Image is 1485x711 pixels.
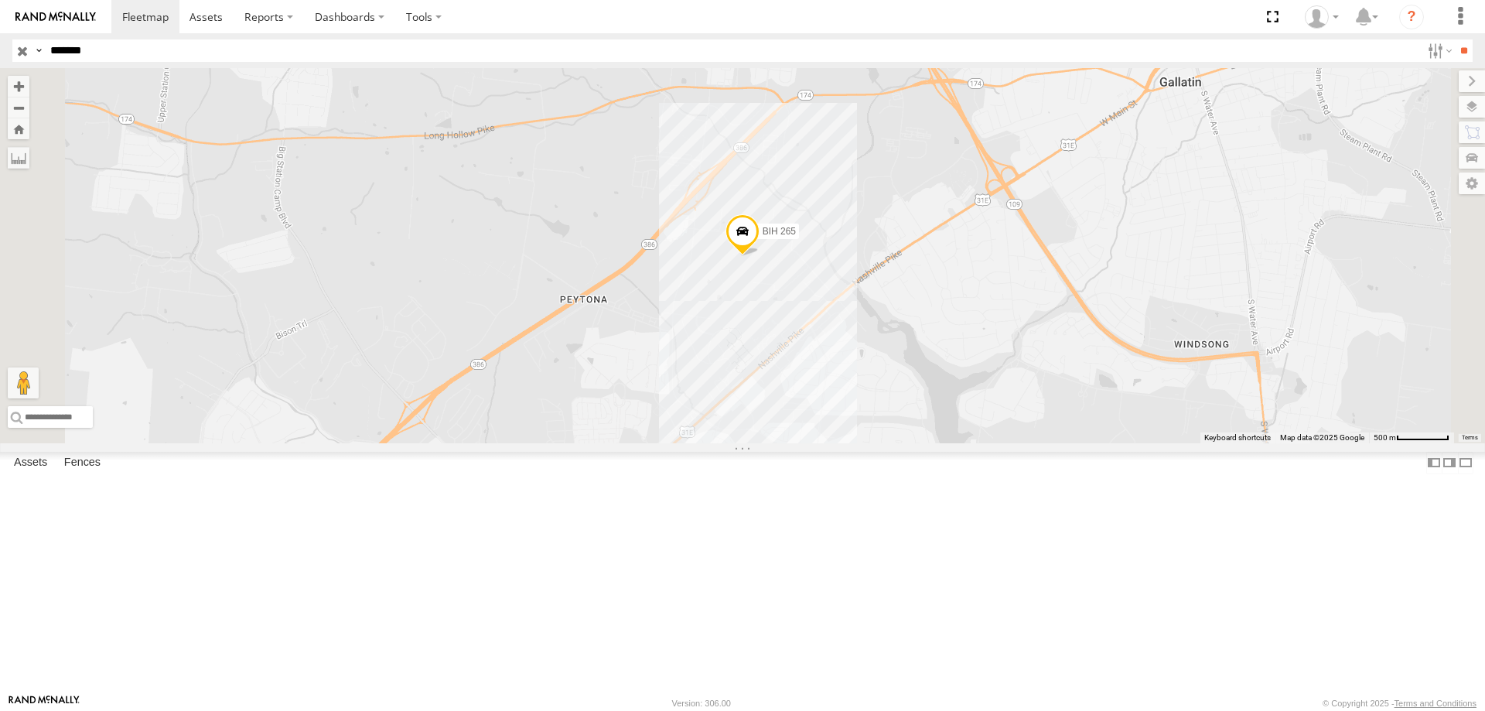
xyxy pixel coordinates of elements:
[1369,432,1454,443] button: Map Scale: 500 m per 65 pixels
[8,76,29,97] button: Zoom in
[6,452,55,473] label: Assets
[1280,433,1364,442] span: Map data ©2025 Google
[1399,5,1424,29] i: ?
[1459,173,1485,194] label: Map Settings
[1204,432,1271,443] button: Keyboard shortcuts
[1374,433,1396,442] span: 500 m
[1323,699,1476,708] div: © Copyright 2025 -
[1299,5,1344,29] div: Nele .
[1462,435,1478,441] a: Terms (opens in new tab)
[9,696,80,711] a: Visit our Website
[1395,699,1476,708] a: Terms and Conditions
[32,39,45,62] label: Search Query
[56,452,108,473] label: Fences
[15,12,96,22] img: rand-logo.svg
[1426,452,1442,474] label: Dock Summary Table to the Left
[1458,452,1473,474] label: Hide Summary Table
[1442,452,1457,474] label: Dock Summary Table to the Right
[8,147,29,169] label: Measure
[763,225,796,236] span: BIH 265
[1422,39,1455,62] label: Search Filter Options
[8,367,39,398] button: Drag Pegman onto the map to open Street View
[8,97,29,118] button: Zoom out
[8,118,29,139] button: Zoom Home
[672,699,731,708] div: Version: 306.00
